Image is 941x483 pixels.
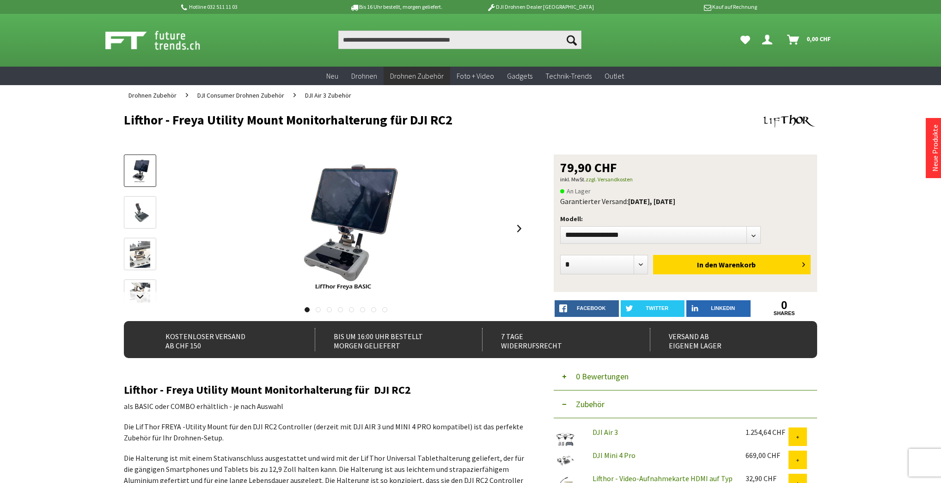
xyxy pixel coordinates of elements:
[468,1,612,12] p: DJI Drohnen Dealer [GEOGRAPHIC_DATA]
[324,1,468,12] p: Bis 16 Uhr bestellt, morgen geliefert.
[338,31,581,49] input: Produkt, Marke, Kategorie, EAN, Artikelnummer…
[752,310,817,316] a: shares
[650,328,797,351] div: Versand ab eigenem Lager
[554,451,577,469] img: DJI Mini 4 Pro
[193,85,289,105] a: DJI Consumer Drohnen Zubehör
[621,300,685,317] a: twitter
[315,328,462,351] div: Bis um 16:00 Uhr bestellt Morgen geliefert
[628,197,675,206] b: [DATE], [DATE]
[562,31,581,49] button: Suchen
[390,71,444,80] span: Drohnen Zubehör
[593,451,635,460] a: DJI Mini 4 Pro
[598,67,630,86] a: Outlet
[501,67,539,86] a: Gadgets
[686,300,751,317] a: LinkedIn
[697,260,717,269] span: In den
[345,67,384,86] a: Drohnen
[320,67,345,86] a: Neu
[719,260,756,269] span: Warenkorb
[197,91,284,99] span: DJI Consumer Drohnen Zubehör
[758,31,780,49] a: Dein Konto
[555,300,619,317] a: facebook
[326,71,338,80] span: Neu
[482,328,629,351] div: 7 Tage Widerrufsrecht
[384,67,450,86] a: Drohnen Zubehör
[783,31,836,49] a: Warenkorb
[457,71,494,80] span: Foto + Video
[605,71,624,80] span: Outlet
[128,91,177,99] span: Drohnen Zubehör
[653,255,811,274] button: In den Warenkorb
[711,305,735,311] span: LinkedIn
[807,31,831,46] span: 0,00 CHF
[612,1,757,12] p: Kauf auf Rechnung
[545,71,592,80] span: Technik-Trends
[560,213,811,224] p: Modell:
[745,451,788,460] div: 669,00 CHF
[124,85,181,105] a: Drohnen Zubehör
[745,427,788,437] div: 1.254,64 CHF
[577,305,605,311] span: facebook
[539,67,598,86] a: Technik-Trends
[560,186,591,197] span: An Lager
[124,384,526,396] h2: Lifthor - Freya Utility Mount Monitorhalterung für DJI RC2
[554,390,817,418] button: Zubehör
[745,474,788,483] div: 32,90 CHF
[300,85,356,105] a: DJI Air 3 Zubehör
[736,31,755,49] a: Meine Favoriten
[124,113,678,127] h1: Lifthor - Freya Utility Mount Monitorhalterung für DJI RC2
[105,29,220,52] img: Shop Futuretrends - zur Startseite wechseln
[281,155,410,303] img: Lifthor - Freya Utility Mount Monitorhalterung für DJI RC2
[646,305,668,311] span: twitter
[128,158,152,185] img: Vorschau: Lifthor - Freya Utility Mount Monitorhalterung für DJI RC2
[560,197,811,206] div: Garantierter Versand:
[752,300,817,310] a: 0
[124,401,526,412] p: als BASIC oder COMBO erhältlich - je nach Auswahl
[586,176,633,183] a: zzgl. Versandkosten
[560,174,811,185] p: inkl. MwSt.
[305,91,351,99] span: DJI Air 3 Zubehör
[147,328,294,351] div: Kostenloser Versand ab CHF 150
[560,161,617,174] span: 79,90 CHF
[450,67,501,86] a: Foto + Video
[930,124,940,172] a: Neue Produkte
[351,71,377,80] span: Drohnen
[762,113,817,130] img: Lifthor
[554,363,817,390] button: 0 Bewertungen
[593,427,618,437] a: DJI Air 3
[124,421,526,443] p: Die LifThor FREYA -Utility Mount für den DJI RC2 Controller (derzeit mit DJI AIR 3 und MINI 4 PRO...
[179,1,324,12] p: Hotline 032 511 11 03
[507,71,532,80] span: Gadgets
[554,427,577,451] img: DJI Air 3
